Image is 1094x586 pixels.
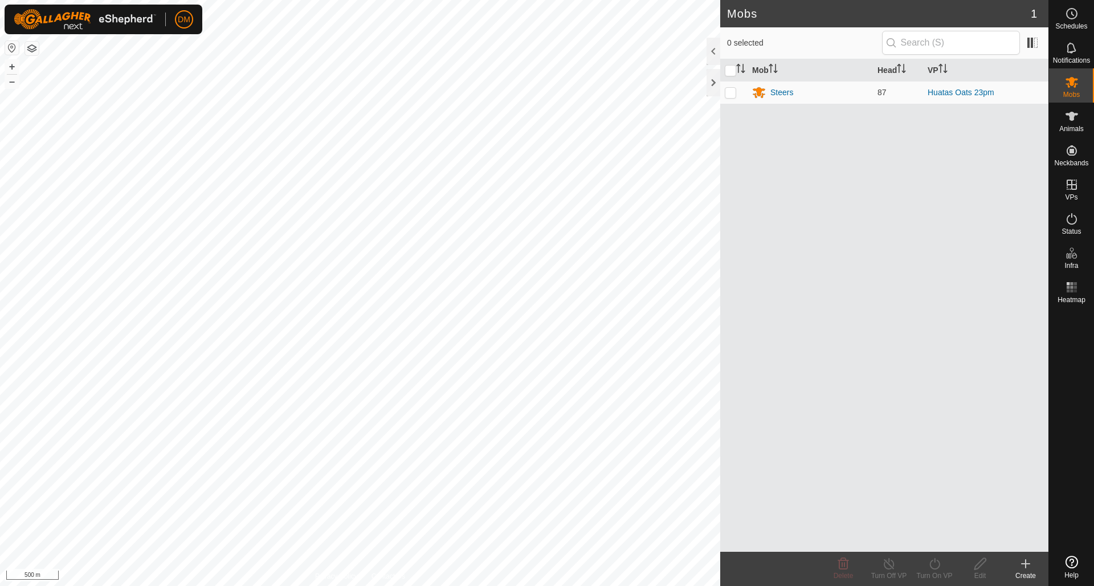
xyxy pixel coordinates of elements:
[928,88,994,97] a: Huatas Oats 23pm
[1049,551,1094,583] a: Help
[770,87,793,99] div: Steers
[957,571,1003,581] div: Edit
[1053,57,1090,64] span: Notifications
[5,60,19,74] button: +
[1063,91,1080,98] span: Mobs
[727,37,882,49] span: 0 selected
[1059,125,1084,132] span: Animals
[315,571,358,581] a: Privacy Policy
[178,14,190,26] span: DM
[1055,23,1087,30] span: Schedules
[1064,262,1078,269] span: Infra
[5,41,19,55] button: Reset Map
[1065,194,1077,201] span: VPs
[1054,160,1088,166] span: Neckbands
[1058,296,1085,303] span: Heatmap
[727,7,1031,21] h2: Mobs
[5,75,19,88] button: –
[834,572,854,580] span: Delete
[748,59,873,82] th: Mob
[736,66,745,75] p-sorticon: Activate to sort
[912,571,957,581] div: Turn On VP
[25,42,39,55] button: Map Layers
[372,571,405,581] a: Contact Us
[1003,571,1048,581] div: Create
[897,66,906,75] p-sorticon: Activate to sort
[866,571,912,581] div: Turn Off VP
[769,66,778,75] p-sorticon: Activate to sort
[938,66,948,75] p-sorticon: Activate to sort
[882,31,1020,55] input: Search (S)
[1062,228,1081,235] span: Status
[1064,572,1079,579] span: Help
[873,59,923,82] th: Head
[923,59,1048,82] th: VP
[1031,5,1037,22] span: 1
[14,9,156,30] img: Gallagher Logo
[877,88,887,97] span: 87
